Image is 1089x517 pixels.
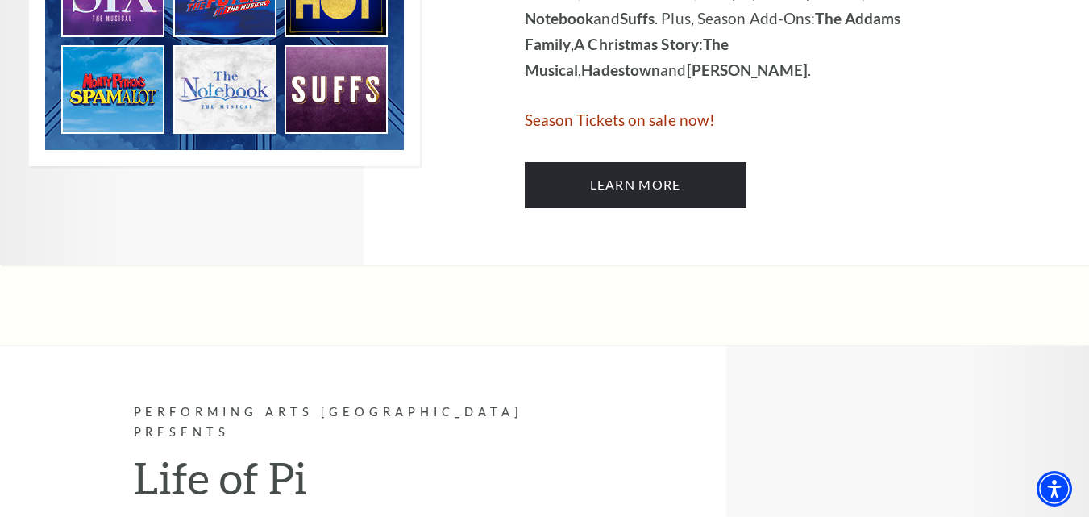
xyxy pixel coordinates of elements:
[1037,471,1072,507] div: Accessibility Menu
[687,60,808,79] strong: [PERSON_NAME]
[134,402,565,443] p: Performing Arts [GEOGRAPHIC_DATA] Presents
[620,9,655,27] strong: Suffs
[581,60,660,79] strong: Hadestown
[574,35,699,53] strong: A Christmas Story
[525,110,716,129] span: Season Tickets on sale now!
[525,162,746,207] a: Learn More 2025-2026 Broadway at the Bass Season presented by PNC Bank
